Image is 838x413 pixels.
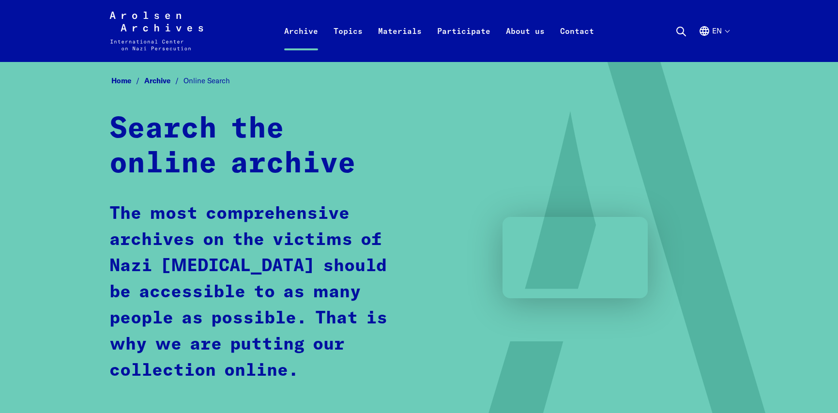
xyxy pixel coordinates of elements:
a: Topics [326,23,370,62]
a: Archive [276,23,326,62]
a: Participate [429,23,498,62]
a: Materials [370,23,429,62]
a: About us [498,23,552,62]
p: The most comprehensive archives on the victims of Nazi [MEDICAL_DATA] should be accessible to as ... [109,201,402,384]
a: Contact [552,23,602,62]
nav: Breadcrumb [109,74,729,89]
button: English, language selection [699,25,729,60]
a: Home [111,76,144,85]
nav: Primary [276,12,602,50]
span: Online Search [183,76,230,85]
strong: Search the online archive [109,115,356,179]
a: Archive [144,76,183,85]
